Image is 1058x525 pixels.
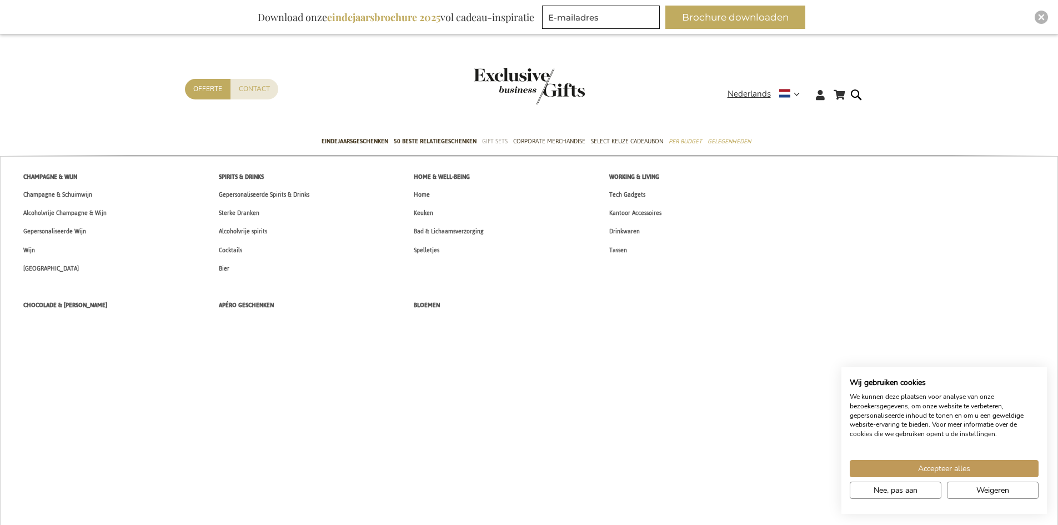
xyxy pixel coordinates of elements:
span: Gepersonaliseerde Wijn [23,226,86,237]
span: Cocktails [219,244,242,256]
span: [GEOGRAPHIC_DATA] [23,263,79,274]
span: Bier [219,263,229,274]
img: Exclusive Business gifts logo [474,68,585,104]
div: Close [1035,11,1048,24]
span: Gelegenheden [708,136,751,147]
span: Select Keuze Cadeaubon [591,136,663,147]
button: Pas cookie voorkeuren aan [850,482,941,499]
button: Alle cookies weigeren [947,482,1039,499]
span: Home [414,189,430,201]
span: Nederlands [728,88,771,101]
img: Close [1038,14,1045,21]
button: Brochure downloaden [665,6,805,29]
span: Alcoholvrije Champagne & Wijn [23,207,107,219]
span: Tech Gadgets [609,189,645,201]
span: Weigeren [976,484,1009,496]
span: Gift Sets [482,136,508,147]
h2: Wij gebruiken cookies [850,378,1039,388]
p: We kunnen deze plaatsen voor analyse van onze bezoekersgegevens, om onze website te verbeteren, g... [850,392,1039,439]
span: Apéro Geschenken [219,299,274,311]
div: Download onze vol cadeau-inspiratie [253,6,539,29]
span: Kantoor Accessoires [609,207,661,219]
span: Home & Well-being [414,171,470,183]
a: store logo [474,68,529,104]
span: Keuken [414,207,433,219]
span: Champagne & Schuimwijn [23,189,92,201]
span: Accepteer alles [918,463,970,474]
span: Chocolade & [PERSON_NAME] [23,299,107,311]
span: Champagne & Wijn [23,171,77,183]
span: Spirits & Drinks [219,171,264,183]
form: marketing offers and promotions [542,6,663,32]
span: Corporate Merchandise [513,136,585,147]
span: Per Budget [669,136,702,147]
span: Bad & Lichaamsverzorging [414,226,484,237]
span: Nee, pas aan [874,484,917,496]
span: Working & Living [609,171,659,183]
span: Wijn [23,244,35,256]
span: Sterke Dranken [219,207,259,219]
span: Alcoholvrije spirits [219,226,267,237]
span: Spelletjes [414,244,439,256]
span: Gepersonaliseerde Spirits & Drinks [219,189,309,201]
button: Accepteer alle cookies [850,460,1039,477]
a: Offerte [185,79,230,99]
span: Eindejaarsgeschenken [322,136,388,147]
a: Contact [230,79,278,99]
span: Bloemen [414,299,440,311]
b: eindejaarsbrochure 2025 [327,11,440,24]
span: Tassen [609,244,627,256]
span: Drinkwaren [609,226,640,237]
input: E-mailadres [542,6,660,29]
div: Nederlands [728,88,807,101]
span: 50 beste relatiegeschenken [394,136,477,147]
